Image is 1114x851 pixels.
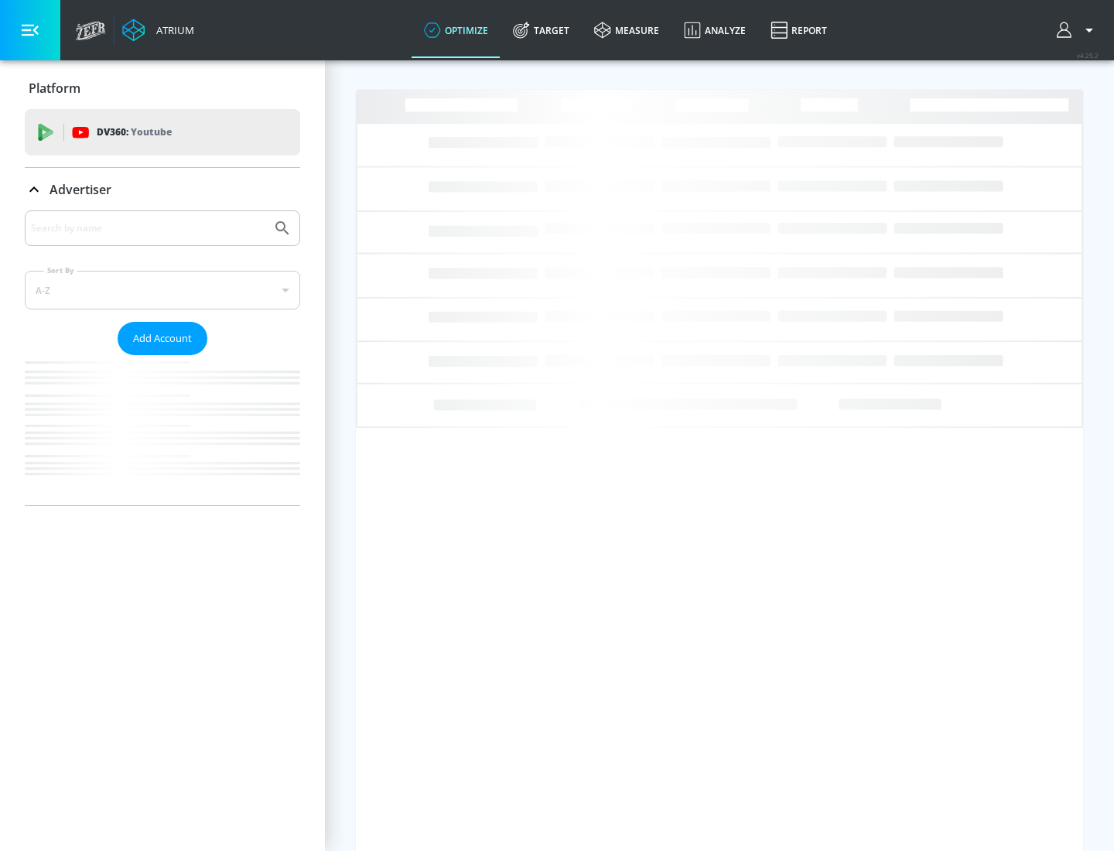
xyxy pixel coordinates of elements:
label: Sort By [44,265,77,275]
div: A-Z [25,271,300,309]
span: Add Account [133,330,192,347]
input: Search by name [31,218,265,238]
a: Target [501,2,582,58]
p: Advertiser [50,181,111,198]
div: Atrium [150,23,194,37]
span: v 4.25.2 [1077,51,1099,60]
div: Advertiser [25,168,300,211]
a: Atrium [122,19,194,42]
div: Advertiser [25,210,300,505]
nav: list of Advertiser [25,355,300,505]
p: Platform [29,80,80,97]
button: Add Account [118,322,207,355]
a: optimize [412,2,501,58]
div: Platform [25,67,300,110]
a: Analyze [671,2,758,58]
a: Report [758,2,839,58]
a: measure [582,2,671,58]
div: DV360: Youtube [25,109,300,156]
p: Youtube [131,124,172,140]
p: DV360: [97,124,172,141]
